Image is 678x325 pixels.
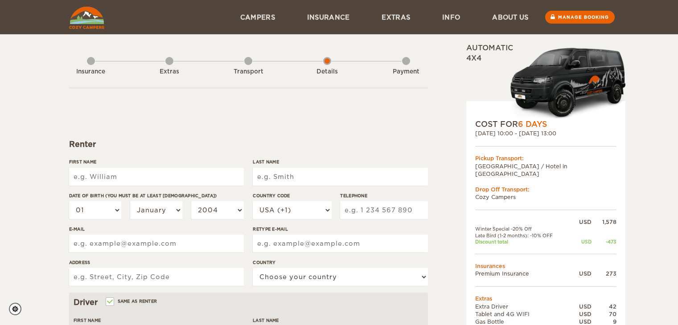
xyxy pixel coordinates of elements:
[475,186,616,193] div: Drop Off Transport:
[69,168,244,186] input: e.g. William
[518,120,547,129] span: 6 Days
[253,226,427,232] label: Retype E-mail
[253,259,427,266] label: Country
[69,235,244,252] input: e.g. example@example.com
[502,46,625,119] img: Cozy-3.png
[466,43,625,119] div: Automatic 4x4
[545,11,615,24] a: Manage booking
[570,218,591,226] div: USD
[475,310,571,318] td: Tablet and 4G WIFI
[475,193,616,201] td: Cozy Campers
[570,303,591,310] div: USD
[592,239,616,245] div: -473
[592,303,616,310] div: 42
[475,232,571,239] td: Late Bird (1-2 months): -10% OFF
[74,297,423,308] div: Driver
[69,158,244,165] label: First Name
[69,192,244,199] label: Date of birth (You must be at least [DEMOGRAPHIC_DATA])
[475,262,616,270] td: Insurances
[475,303,571,310] td: Extra Driver
[107,300,112,305] input: Same as renter
[253,158,427,165] label: Last Name
[340,192,427,199] label: Telephone
[74,317,244,324] label: First Name
[382,68,431,76] div: Payment
[475,270,571,277] td: Premium Insurance
[253,192,331,199] label: Country Code
[107,297,157,305] label: Same as renter
[9,303,27,315] a: Cookie settings
[340,201,427,219] input: e.g. 1 234 567 890
[69,139,428,150] div: Renter
[69,259,244,266] label: Address
[570,310,591,318] div: USD
[66,68,115,76] div: Insurance
[69,226,244,232] label: E-mail
[475,295,616,302] td: Extras
[253,235,427,252] input: e.g. example@example.com
[475,162,616,178] td: [GEOGRAPHIC_DATA] / Hotel in [GEOGRAPHIC_DATA]
[570,270,591,277] div: USD
[475,226,571,232] td: Winter Special -20% Off
[475,239,571,245] td: Discount total
[592,218,616,226] div: 1,578
[303,68,352,76] div: Details
[253,168,427,186] input: e.g. Smith
[475,119,616,130] div: COST FOR
[69,268,244,286] input: e.g. Street, City, Zip Code
[253,317,423,324] label: Last Name
[224,68,273,76] div: Transport
[475,130,616,137] div: [DATE] 10:00 - [DATE] 13:00
[475,154,616,162] div: Pickup Transport:
[69,7,104,29] img: Cozy Campers
[145,68,194,76] div: Extras
[570,239,591,245] div: USD
[592,310,616,318] div: 70
[592,270,616,277] div: 273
